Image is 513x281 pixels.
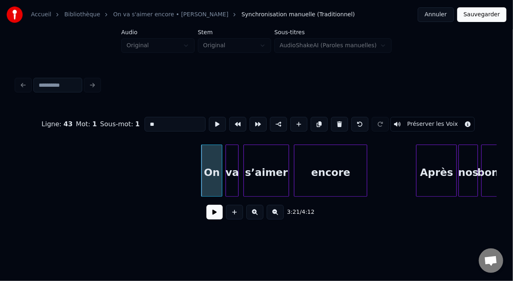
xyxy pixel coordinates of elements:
[64,120,72,128] span: 43
[92,120,97,128] span: 1
[418,7,454,22] button: Annuler
[31,11,51,19] a: Accueil
[274,29,392,35] label: Sous-titres
[7,7,23,23] img: youka
[31,11,355,19] nav: breadcrumb
[287,208,300,216] span: 3:21
[390,117,475,132] button: Toggle
[76,119,97,129] div: Mot :
[302,208,314,216] span: 4:12
[121,29,195,35] label: Audio
[241,11,355,19] span: Synchronisation manuelle (Traditionnel)
[135,120,140,128] span: 1
[42,119,72,129] div: Ligne :
[287,208,307,216] div: /
[479,248,503,273] a: Ouvrir le chat
[198,29,271,35] label: Stem
[64,11,100,19] a: Bibliothèque
[100,119,140,129] div: Sous-mot :
[113,11,228,19] a: On va s'aimer encore • [PERSON_NAME]
[457,7,506,22] button: Sauvegarder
